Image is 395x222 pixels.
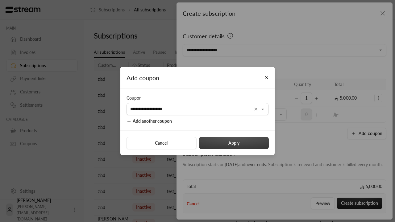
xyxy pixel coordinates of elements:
button: Cancel [126,137,196,149]
button: Clear [252,105,260,113]
div: Coupon [127,95,268,101]
button: Open [259,105,267,113]
span: Add another coupon [133,118,172,124]
button: Close [261,72,272,83]
button: Apply [199,137,269,149]
span: Add coupon [127,74,159,81]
